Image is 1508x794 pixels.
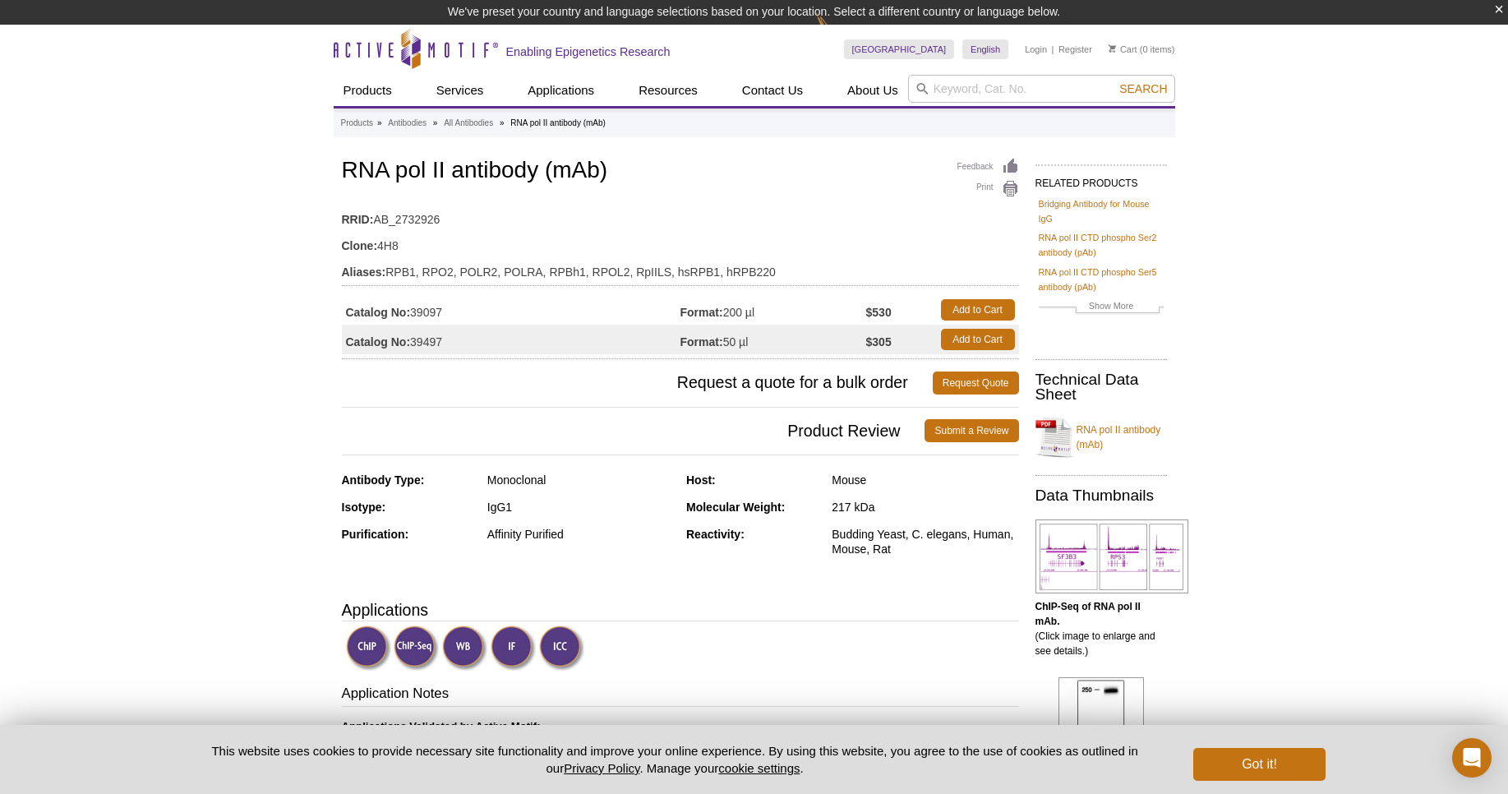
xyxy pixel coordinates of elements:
[342,212,374,227] strong: RRID:
[442,626,487,671] img: Western Blot Validated
[1052,39,1054,59] li: |
[342,501,386,514] strong: Isotype:
[427,75,494,106] a: Services
[925,419,1018,442] a: Submit a Review
[341,116,373,131] a: Products
[510,118,606,127] li: RNA pol II antibody (mAb)
[518,75,604,106] a: Applications
[342,265,386,279] strong: Aliases:
[686,528,745,541] strong: Reactivity:
[342,598,1019,622] h3: Applications
[941,329,1015,350] a: Add to Cart
[346,335,411,349] strong: Catalog No:
[732,75,813,106] a: Contact Us
[1035,601,1141,627] b: ChIP-Seq of RNA pol II mAb.
[1035,488,1167,503] h2: Data Thumbnails
[342,295,680,325] td: 39097
[1039,265,1164,294] a: RNA pol II CTD phospho Ser5 antibody (pAb)
[433,118,438,127] li: »
[183,742,1167,777] p: This website uses cookies to provide necessary site functionality and improve your online experie...
[680,305,723,320] strong: Format:
[866,305,892,320] strong: $530
[718,761,800,775] button: cookie settings
[388,116,427,131] a: Antibodies
[1035,519,1188,593] img: RNA pol II antibody (mAb) tested by ChIP-Seq.
[487,527,674,542] div: Affinity Purified
[539,626,584,671] img: Immunocytochemistry Validated
[377,118,382,127] li: »
[1109,44,1116,53] img: Your Cart
[1193,748,1325,781] button: Got it!
[844,39,955,59] a: [GEOGRAPHIC_DATA]
[1035,599,1167,658] p: (Click image to enlarge and see details.)
[957,180,1019,198] a: Print
[1035,413,1167,462] a: RNA pol II antibody (mAb)
[1109,44,1137,55] a: Cart
[686,473,716,487] strong: Host:
[342,528,409,541] strong: Purification:
[1039,298,1164,317] a: Show More
[1109,39,1175,59] li: (0 items)
[832,500,1018,515] div: 217 kDa
[487,500,674,515] div: IgG1
[342,419,925,442] span: Product Review
[866,335,892,349] strong: $305
[1058,44,1092,55] a: Register
[342,684,1019,707] h3: Application Notes
[342,229,1019,255] td: 4H8
[1039,196,1164,226] a: Bridging Antibody for Mouse IgG
[908,75,1175,103] input: Keyword, Cat. No.
[342,238,378,253] strong: Clone:
[1035,372,1167,402] h2: Technical Data Sheet
[1114,81,1172,96] button: Search
[564,761,639,775] a: Privacy Policy
[342,473,425,487] strong: Antibody Type:
[962,39,1008,59] a: English
[444,116,493,131] a: All Antibodies
[686,501,785,514] strong: Molecular Weight:
[342,372,933,395] span: Request a quote for a bulk order
[680,325,866,354] td: 50 µl
[342,158,1019,186] h1: RNA pol II antibody (mAb)
[342,325,680,354] td: 39497
[487,473,674,487] div: Monoclonal
[342,720,541,732] b: Applications Validated by Active Motif:
[342,255,1019,281] td: RPB1, RPO2, POLR2, POLRA, RPBh1, RPOL2, RpIILS, hsRPB1, hRPB220
[342,202,1019,229] td: AB_2732926
[837,75,908,106] a: About Us
[334,75,402,106] a: Products
[1025,44,1047,55] a: Login
[629,75,708,106] a: Resources
[1039,230,1164,260] a: RNA pol II CTD phospho Ser2 antibody (pAb)
[394,626,439,671] img: ChIP-Seq Validated
[506,44,671,59] h2: Enabling Epigenetics Research
[1452,738,1492,778] div: Open Intercom Messenger
[832,473,1018,487] div: Mouse
[941,299,1015,321] a: Add to Cart
[957,158,1019,176] a: Feedback
[500,118,505,127] li: »
[346,626,391,671] img: ChIP Validated
[680,335,723,349] strong: Format:
[1035,164,1167,194] h2: RELATED PRODUCTS
[491,626,536,671] img: Immunofluorescence Validated
[680,295,866,325] td: 200 µl
[816,12,860,51] img: Change Here
[832,527,1018,556] div: Budding Yeast, C. elegans, Human, Mouse, Rat
[933,372,1019,395] a: Request Quote
[1119,82,1167,95] span: Search
[346,305,411,320] strong: Catalog No:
